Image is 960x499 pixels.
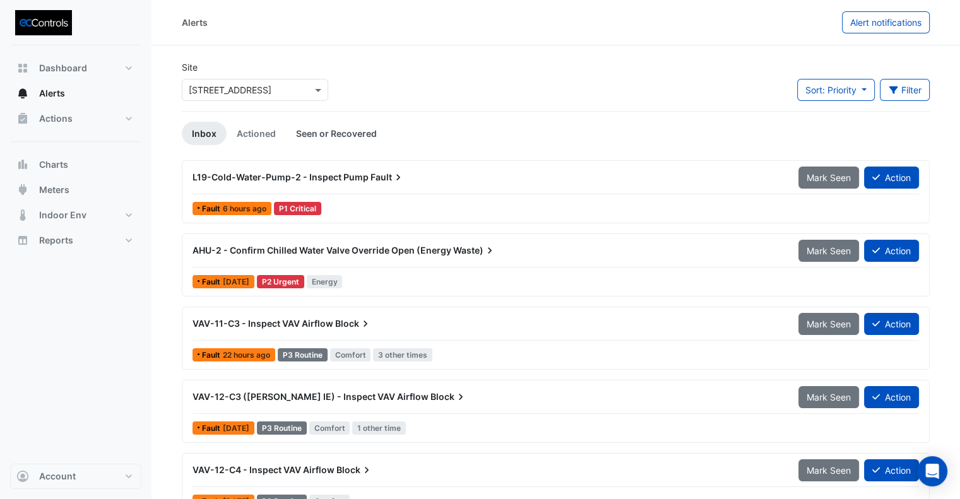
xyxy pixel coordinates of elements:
[257,275,304,288] div: P2 Urgent
[16,209,29,221] app-icon: Indoor Env
[39,87,65,100] span: Alerts
[10,81,141,106] button: Alerts
[202,425,223,432] span: Fault
[807,245,851,256] span: Mark Seen
[16,234,29,247] app-icon: Reports
[10,203,141,228] button: Indoor Env
[193,172,369,182] span: L19-Cold-Water-Pump-2 - Inspect Pump
[16,112,29,125] app-icon: Actions
[453,244,496,257] span: Waste)
[798,386,859,408] button: Mark Seen
[880,79,930,101] button: Filter
[330,348,371,361] span: Comfort
[10,56,141,81] button: Dashboard
[807,319,851,329] span: Mark Seen
[278,348,328,361] div: P3 Routine
[10,464,141,489] button: Account
[223,350,270,360] span: Tue 19-Aug-2025 10:45 AEST
[373,348,432,361] span: 3 other times
[10,152,141,177] button: Charts
[798,459,859,481] button: Mark Seen
[39,470,76,483] span: Account
[807,392,851,402] span: Mark Seen
[202,278,223,286] span: Fault
[864,313,919,335] button: Action
[39,209,86,221] span: Indoor Env
[39,234,73,247] span: Reports
[223,204,266,213] span: Wed 20-Aug-2025 02:30 AEST
[16,184,29,196] app-icon: Meters
[864,240,919,262] button: Action
[193,245,451,255] span: AHU-2 - Confirm Chilled Water Valve Override Open (Energy
[39,184,69,196] span: Meters
[850,17,921,28] span: Alert notifications
[10,228,141,253] button: Reports
[864,386,919,408] button: Action
[917,456,947,486] div: Open Intercom Messenger
[10,177,141,203] button: Meters
[842,11,930,33] button: Alert notifications
[807,465,851,476] span: Mark Seen
[39,62,87,74] span: Dashboard
[16,62,29,74] app-icon: Dashboard
[16,87,29,100] app-icon: Alerts
[864,167,919,189] button: Action
[370,171,405,184] span: Fault
[335,317,372,330] span: Block
[807,172,851,183] span: Mark Seen
[227,122,286,145] a: Actioned
[805,85,856,95] span: Sort: Priority
[257,421,307,435] div: P3 Routine
[202,351,223,359] span: Fault
[352,421,406,435] span: 1 other time
[286,122,387,145] a: Seen or Recovered
[10,106,141,131] button: Actions
[193,391,429,402] span: VAV-12-C3 ([PERSON_NAME] IE) - Inspect VAV Airflow
[307,275,343,288] span: Energy
[223,423,249,433] span: Mon 18-Aug-2025 15:30 AEST
[798,167,859,189] button: Mark Seen
[193,464,335,475] span: VAV-12-C4 - Inspect VAV Airflow
[798,240,859,262] button: Mark Seen
[39,158,68,171] span: Charts
[182,16,208,29] div: Alerts
[182,122,227,145] a: Inbox
[798,313,859,335] button: Mark Seen
[430,390,467,403] span: Block
[223,277,249,286] span: Sun 17-Aug-2025 10:45 AEST
[16,158,29,171] app-icon: Charts
[864,459,919,481] button: Action
[202,205,223,213] span: Fault
[309,421,350,435] span: Comfort
[336,464,373,476] span: Block
[797,79,875,101] button: Sort: Priority
[193,318,333,329] span: VAV-11-C3 - Inspect VAV Airflow
[39,112,73,125] span: Actions
[182,61,198,74] label: Site
[15,10,72,35] img: Company Logo
[274,202,321,215] div: P1 Critical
